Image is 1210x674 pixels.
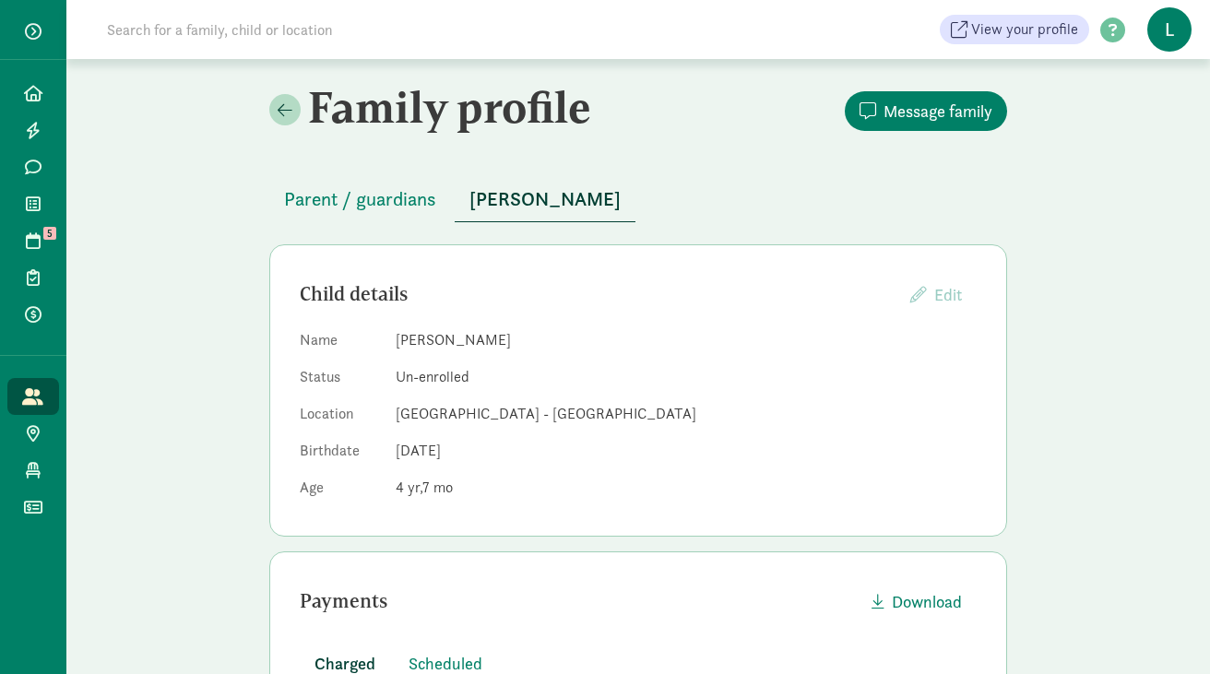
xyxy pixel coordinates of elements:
[422,478,453,497] span: 7
[396,366,977,388] dd: Un-enrolled
[43,227,56,240] span: 5
[269,189,451,210] a: Parent / guardians
[396,478,422,497] span: 4
[269,177,451,221] button: Parent / guardians
[300,366,381,396] dt: Status
[269,81,635,133] h2: Family profile
[396,329,977,351] dd: [PERSON_NAME]
[884,99,992,124] span: Message family
[469,184,621,214] span: [PERSON_NAME]
[300,440,381,469] dt: Birthdate
[934,284,962,305] span: Edit
[300,403,381,432] dt: Location
[1118,585,1210,674] iframe: Chat Widget
[96,11,613,48] input: Search for a family, child or location
[300,586,857,616] div: Payments
[300,477,381,506] dt: Age
[455,177,635,222] button: [PERSON_NAME]
[396,441,441,460] span: [DATE]
[971,18,1078,41] span: View your profile
[284,184,436,214] span: Parent / guardians
[896,275,977,314] button: Edit
[7,222,59,259] a: 5
[300,279,896,309] div: Child details
[940,15,1089,44] a: View your profile
[300,329,381,359] dt: Name
[845,91,1007,131] button: Message family
[892,589,962,614] span: Download
[396,403,977,425] dd: [GEOGRAPHIC_DATA] - [GEOGRAPHIC_DATA]
[455,189,635,210] a: [PERSON_NAME]
[1147,7,1192,52] span: L
[857,582,977,621] button: Download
